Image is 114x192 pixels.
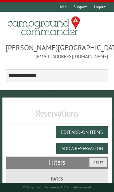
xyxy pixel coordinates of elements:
img: Campground Commander [6,14,82,38]
label: Dates [9,176,105,183]
h1: Reservations [6,107,109,124]
button: Add a Reservation [56,143,108,154]
a: Help [56,2,70,12]
button: Edit Add-on Items [56,126,108,138]
button: Reset [89,158,107,167]
small: © Campground Commander LLC. All rights reserved. [23,185,92,189]
a: Support [71,2,90,12]
span: [PERSON_NAME][GEOGRAPHIC_DATA] [EMAIL_ADDRESS][DOMAIN_NAME] [6,43,109,60]
h2: Filters [6,157,109,168]
a: Logout [91,2,108,12]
